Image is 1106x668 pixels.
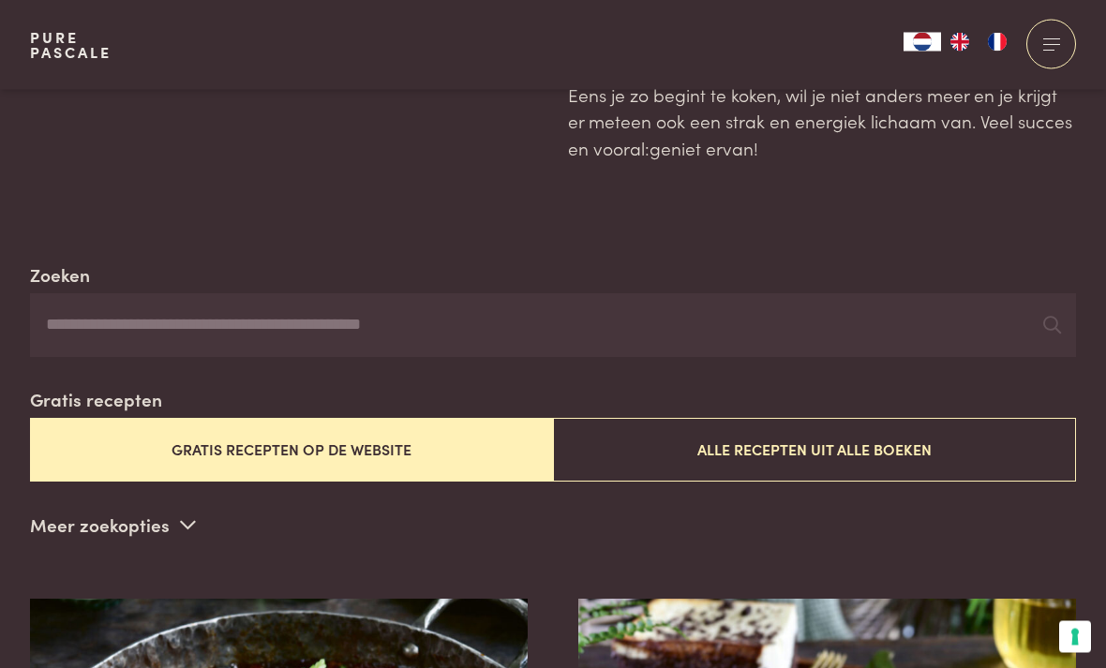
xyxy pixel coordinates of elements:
a: PurePascale [30,30,112,60]
button: Alle recepten uit alle boeken [553,419,1076,482]
button: Gratis recepten op de website [30,419,553,482]
p: Meer zoekopties [30,512,196,540]
aside: Language selected: Nederlands [904,33,1016,52]
div: Language [904,33,941,52]
label: Gratis recepten [30,387,162,414]
label: Zoeken [30,262,90,289]
ul: Language list [941,33,1016,52]
a: FR [979,33,1016,52]
a: NL [904,33,941,52]
a: EN [941,33,979,52]
button: Uw voorkeuren voor toestemming voor trackingtechnologieën [1059,621,1091,653]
